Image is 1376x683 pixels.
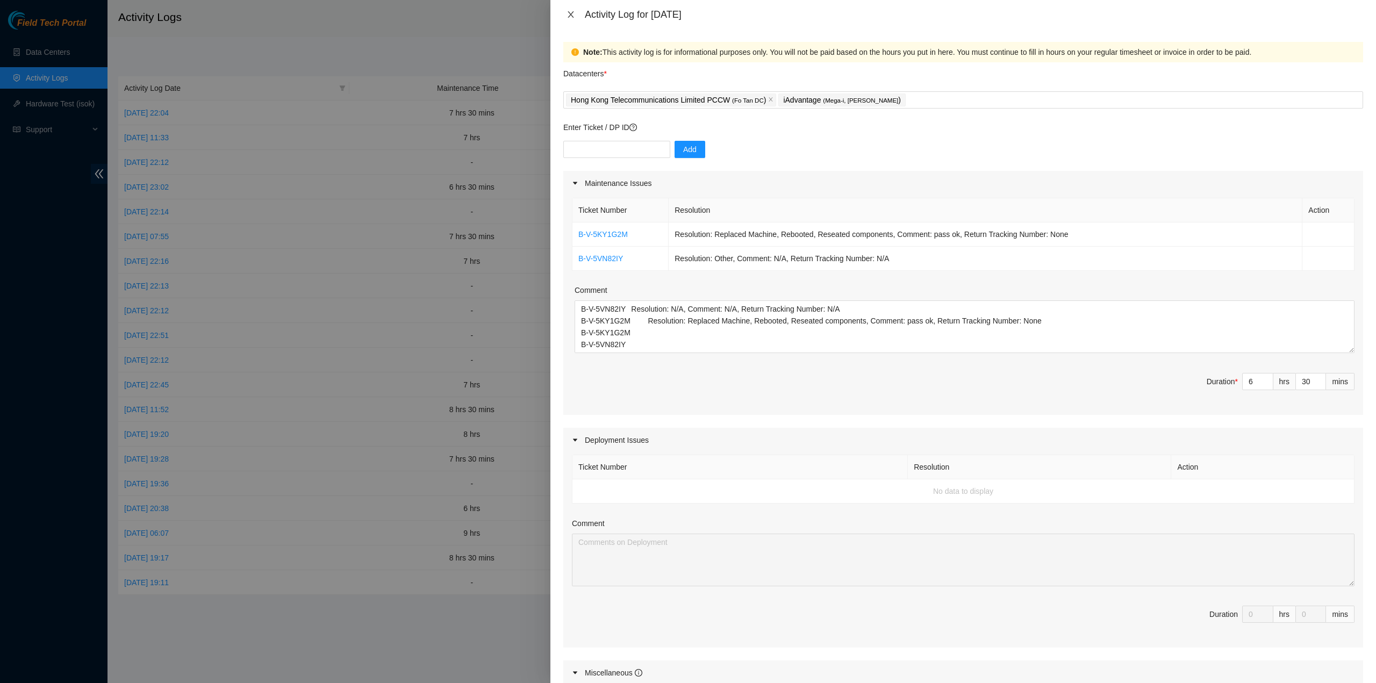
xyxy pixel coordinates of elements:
[1207,376,1238,387] div: Duration
[575,284,607,296] label: Comment
[1209,608,1238,620] div: Duration
[572,534,1354,586] textarea: Comment
[563,62,607,80] p: Datacenters
[572,517,605,529] label: Comment
[578,230,628,239] a: B-V-5KY1G2M
[572,437,578,443] span: caret-right
[732,97,764,104] span: ( Fo Tan DC
[583,46,1355,58] div: This activity log is for informational purposes only. You will not be paid based on the hours you...
[675,141,705,158] button: Add
[669,247,1302,271] td: Resolution: Other, Comment: N/A, Return Tracking Number: N/A
[572,455,908,479] th: Ticket Number
[669,198,1302,222] th: Resolution
[1171,455,1354,479] th: Action
[783,94,901,106] p: iAdvantage )
[683,143,697,155] span: Add
[571,48,579,56] span: exclamation-circle
[563,428,1363,452] div: Deployment Issues
[563,171,1363,196] div: Maintenance Issues
[563,10,578,20] button: Close
[563,121,1363,133] p: Enter Ticket / DP ID
[572,670,578,676] span: caret-right
[1273,373,1296,390] div: hrs
[908,455,1171,479] th: Resolution
[571,94,766,106] p: Hong Kong Telecommunications Limited PCCW )
[572,180,578,186] span: caret-right
[1273,606,1296,623] div: hrs
[585,667,642,679] div: Miscellaneous
[572,198,669,222] th: Ticket Number
[1302,198,1354,222] th: Action
[823,97,898,104] span: ( Mega-i, [PERSON_NAME]
[567,10,575,19] span: close
[669,222,1302,247] td: Resolution: Replaced Machine, Rebooted, Reseated components, Comment: pass ok, Return Tracking Nu...
[585,9,1363,20] div: Activity Log for [DATE]
[583,46,603,58] strong: Note:
[635,669,642,677] span: info-circle
[578,254,623,263] a: B-V-5VN82IY
[768,97,773,103] span: close
[575,300,1354,353] textarea: Comment
[629,124,637,131] span: question-circle
[572,479,1354,504] td: No data to display
[1326,373,1354,390] div: mins
[1326,606,1354,623] div: mins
